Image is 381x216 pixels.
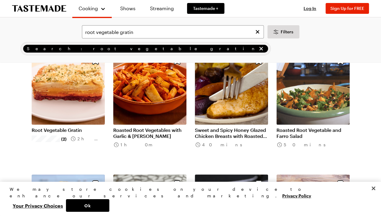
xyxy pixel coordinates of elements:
button: Close [367,182,380,195]
button: Cooking [78,2,106,14]
a: More information about your privacy, opens in a new tab [282,193,311,198]
span: Tastemade + [193,5,218,11]
button: Save recipe [171,178,183,190]
a: Sweet and Spicy Honey Glazed Chicken Breasts with Roasted Root Vegetables [195,127,268,139]
span: Filters [281,29,293,35]
a: Tastemade + [187,3,224,14]
button: Save recipe [335,178,346,190]
a: Roasted Root Vegetables with Garlic & [PERSON_NAME] [113,127,186,139]
div: We may store cookies on your device to enhance our services and marketing. [10,186,366,199]
button: Log In [298,5,322,11]
a: To Tastemade Home Page [12,5,66,12]
button: Your Privacy Choices [10,199,66,212]
span: Sign Up for FREE [330,6,364,11]
span: Log In [304,6,316,11]
button: Save recipe [90,178,101,190]
button: Desktop filters [267,25,299,38]
button: Save recipe [253,178,264,190]
span: Search: root vegetable gratin [27,45,257,52]
button: Sign Up for FREE [326,3,369,14]
span: Cooking [79,5,98,11]
a: Roasted Root Vegetable and Farro Salad [276,127,350,139]
button: Ok [66,199,109,212]
button: remove Search: root vegetable gratin [258,45,264,52]
a: Root Vegetable Gratin [32,127,105,133]
button: Clear search [254,29,261,35]
div: Privacy [10,186,366,212]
